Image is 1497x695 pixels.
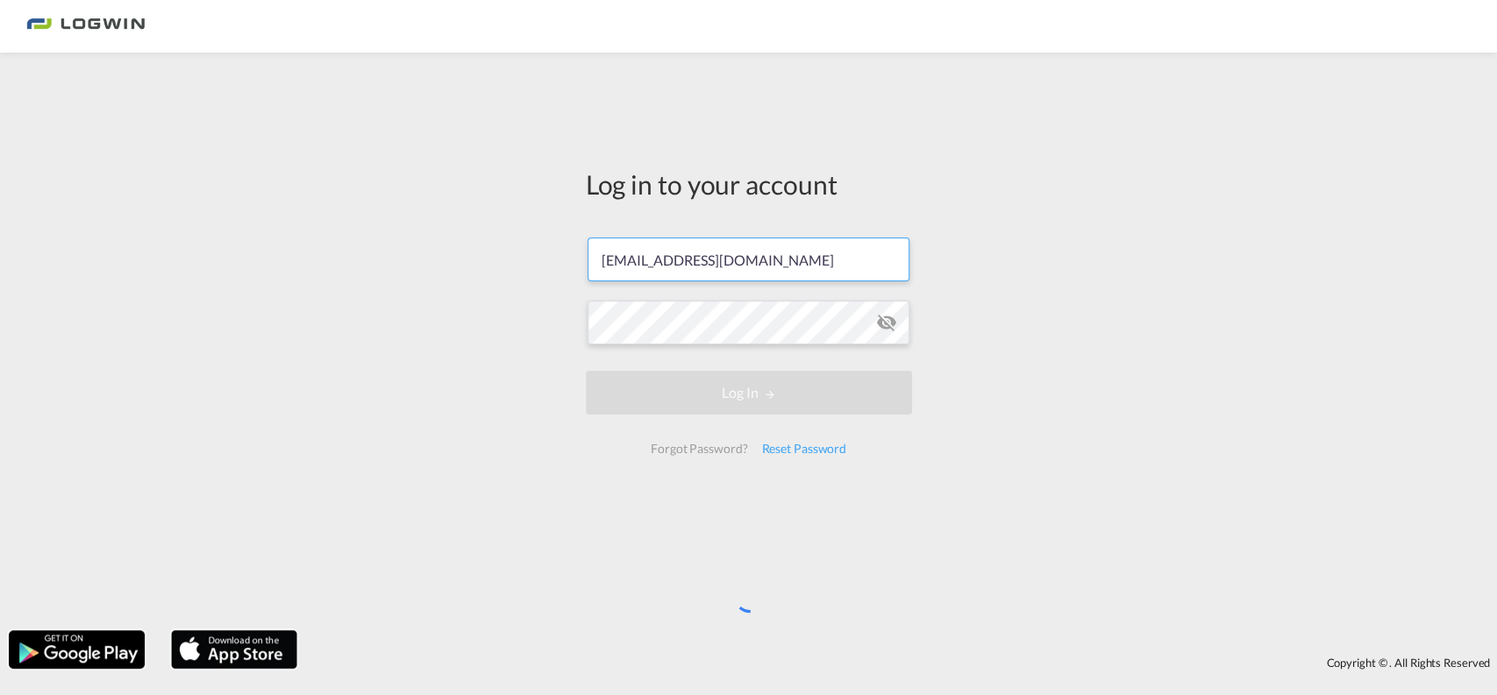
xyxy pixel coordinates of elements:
md-icon: icon-eye-off [876,312,897,333]
img: google.png [7,628,146,670]
img: apple.png [169,628,299,670]
div: Forgot Password? [644,433,754,465]
img: 2761ae10d95411efa20a1f5e0282d2d7.png [26,7,145,46]
div: Copyright © . All Rights Reserved [306,648,1497,677]
div: Reset Password [754,433,853,465]
div: Log in to your account [586,166,912,202]
input: Enter email/phone number [588,238,909,281]
button: LOGIN [586,371,912,415]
